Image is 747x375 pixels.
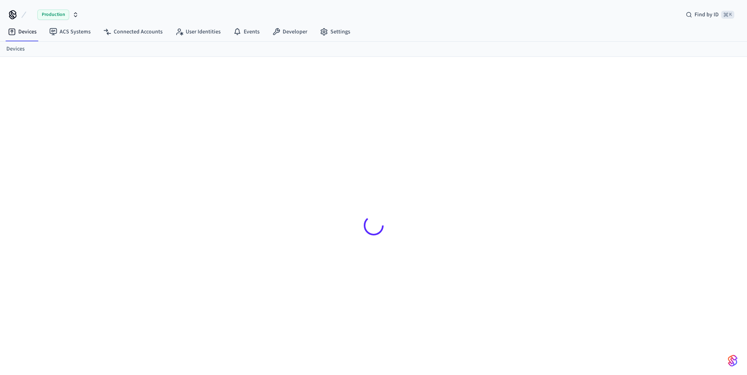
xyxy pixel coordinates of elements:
a: Connected Accounts [97,25,169,39]
a: Developer [266,25,314,39]
span: Production [37,10,69,20]
a: Events [227,25,266,39]
img: SeamLogoGradient.69752ec5.svg [728,354,737,367]
a: Devices [2,25,43,39]
a: Devices [6,45,25,53]
span: ⌘ K [721,11,734,19]
a: User Identities [169,25,227,39]
a: ACS Systems [43,25,97,39]
span: Find by ID [695,11,719,19]
a: Settings [314,25,357,39]
div: Find by ID⌘ K [679,8,741,22]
